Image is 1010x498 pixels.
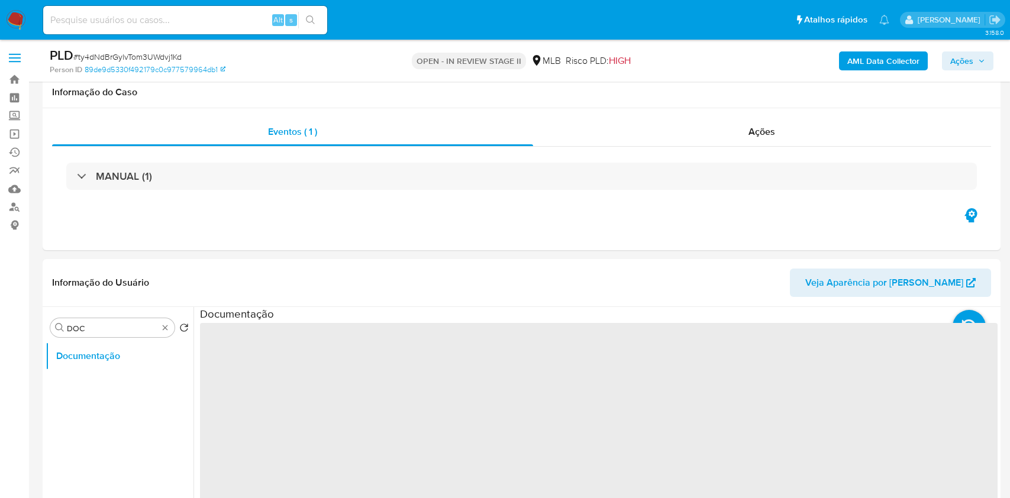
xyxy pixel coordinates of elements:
a: 89de9d5330f492179c0c977579964db1 [85,64,225,75]
input: Procurar [67,323,158,334]
span: Atalhos rápidos [804,14,867,26]
input: Pesquise usuários ou casos... [43,12,327,28]
button: Documentação [46,342,193,370]
a: Sair [989,14,1001,26]
span: Risco PLD: [566,54,631,67]
h3: MANUAL (1) [96,170,152,183]
button: AML Data Collector [839,51,928,70]
div: MLB [531,54,561,67]
b: Person ID [50,64,82,75]
div: MANUAL (1) [66,163,977,190]
h1: Informação do Caso [52,86,991,98]
span: HIGH [609,54,631,67]
span: Eventos ( 1 ) [268,125,317,138]
button: search-icon [298,12,322,28]
span: Veja Aparência por [PERSON_NAME] [805,269,963,297]
b: PLD [50,46,73,64]
button: Retornar ao pedido padrão [179,323,189,336]
span: s [289,14,293,25]
span: Ações [950,51,973,70]
button: Veja Aparência por [PERSON_NAME] [790,269,991,297]
button: Ações [942,51,993,70]
button: Apagar busca [160,323,170,332]
b: AML Data Collector [847,51,919,70]
span: Ações [748,125,775,138]
button: Procurar [55,323,64,332]
p: OPEN - IN REVIEW STAGE II [412,53,526,69]
p: ana.conceicao@mercadolivre.com [918,14,985,25]
span: # ty4dNdBrGylvTom3UWdvj1Kd [73,51,182,63]
h1: Informação do Usuário [52,277,149,289]
a: Notificações [879,15,889,25]
span: Alt [273,14,283,25]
